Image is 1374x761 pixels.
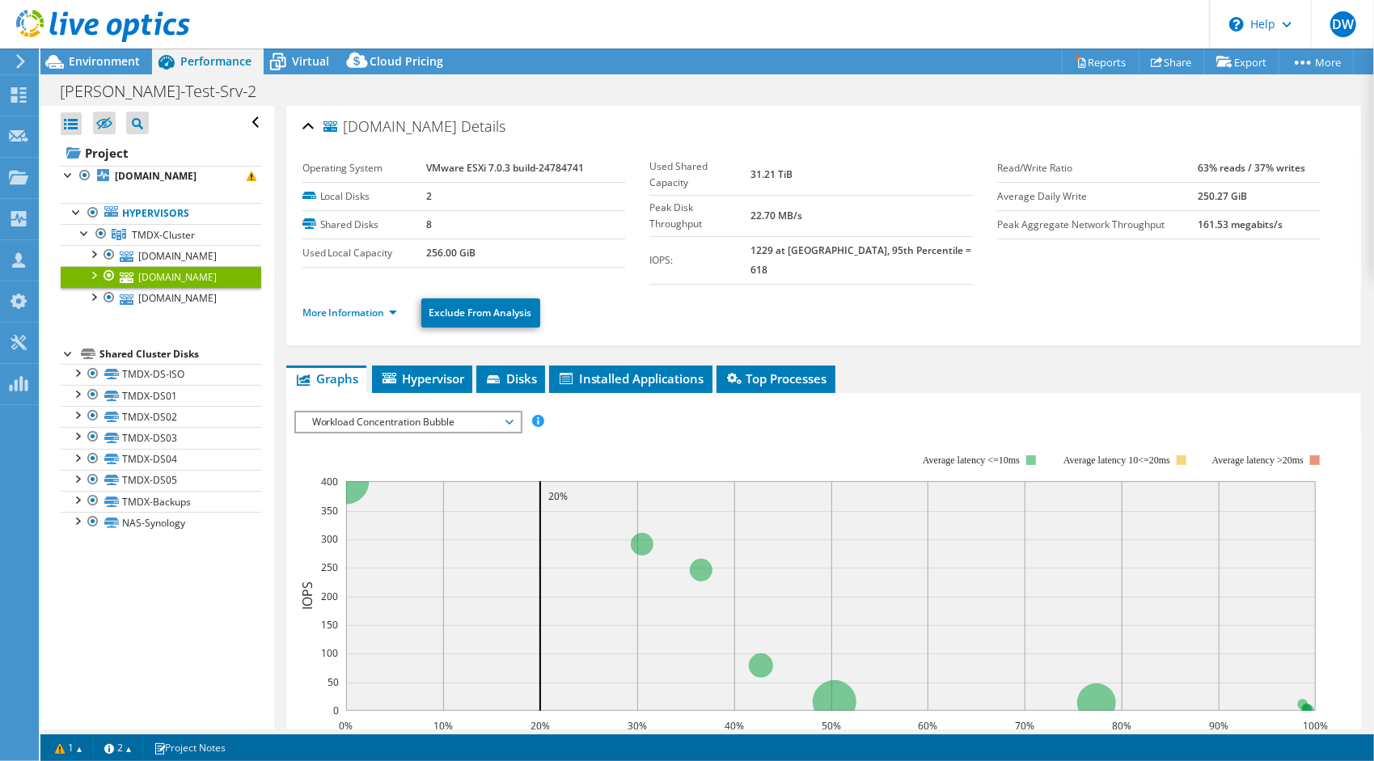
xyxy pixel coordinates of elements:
a: Project Notes [142,738,237,758]
a: TMDX-DS05 [61,470,261,491]
label: Operating System [302,160,427,176]
a: TMDX-DS04 [61,449,261,470]
span: Hypervisor [380,370,464,387]
span: TMDX-Cluster [132,228,195,242]
b: 22.70 MB/s [751,209,803,222]
span: Performance [180,53,252,69]
h1: [PERSON_NAME]-Test-Srv-2 [53,82,281,100]
text: 0 [333,704,339,717]
div: Shared Cluster Disks [99,345,261,364]
a: Reports [1062,49,1139,74]
span: Environment [69,53,140,69]
a: [DOMAIN_NAME] [61,166,261,187]
span: Details [462,116,506,136]
span: Installed Applications [557,370,704,387]
label: Used Local Capacity [302,245,427,261]
text: 400 [321,475,338,488]
span: Virtual [292,53,329,69]
text: IOPS [298,581,316,610]
text: 20% [531,719,550,733]
text: 150 [321,618,338,632]
text: 0% [339,719,353,733]
b: 250.27 GiB [1198,189,1247,203]
a: Project [61,140,261,166]
label: Peak Disk Throughput [649,200,750,232]
text: 200 [321,590,338,603]
tspan: Average latency 10<=20ms [1063,454,1170,466]
text: 50% [822,719,841,733]
a: Export [1204,49,1279,74]
b: VMware ESXi 7.0.3 build-24784741 [426,161,584,175]
a: TMDX-Backups [61,491,261,512]
label: Used Shared Capacity [649,159,750,191]
span: Top Processes [725,370,827,387]
label: Shared Disks [302,217,427,233]
b: 63% reads / 37% writes [1198,161,1305,175]
a: NAS-Synology [61,512,261,533]
span: DW [1330,11,1356,37]
label: Peak Aggregate Network Throughput [997,217,1198,233]
tspan: Average latency <=10ms [923,454,1020,466]
a: Share [1139,49,1205,74]
text: 90% [1209,719,1228,733]
a: More Information [302,306,397,319]
text: 100% [1303,719,1328,733]
b: 8 [426,218,432,231]
a: TMDX-DS02 [61,406,261,427]
text: 20% [548,489,568,503]
a: 1 [44,738,94,758]
text: 350 [321,504,338,518]
b: 1229 at [GEOGRAPHIC_DATA], 95th Percentile = 618 [751,243,972,277]
b: [DOMAIN_NAME] [115,169,197,183]
a: [DOMAIN_NAME] [61,288,261,309]
a: 2 [93,738,143,758]
text: 30% [628,719,647,733]
text: 80% [1112,719,1131,733]
span: Graphs [294,370,358,387]
a: More [1279,49,1354,74]
text: 300 [321,532,338,546]
label: IOPS: [649,252,750,268]
span: Disks [484,370,537,387]
a: TMDX-Cluster [61,224,261,245]
text: 70% [1015,719,1034,733]
span: [DOMAIN_NAME] [323,119,458,135]
text: 100 [321,646,338,660]
a: TMDX-DS-ISO [61,364,261,385]
text: 10% [433,719,453,733]
a: Exclude From Analysis [421,298,540,328]
text: 60% [918,719,937,733]
a: Hypervisors [61,203,261,224]
text: 250 [321,560,338,574]
b: 2 [426,189,432,203]
text: 50 [328,675,339,689]
text: Average latency >20ms [1211,454,1303,466]
a: TMDX-DS03 [61,427,261,448]
label: Read/Write Ratio [997,160,1198,176]
svg: \n [1229,17,1244,32]
label: Average Daily Write [997,188,1198,205]
label: Local Disks [302,188,427,205]
b: 161.53 megabits/s [1198,218,1283,231]
a: TMDX-DS01 [61,385,261,406]
a: [DOMAIN_NAME] [61,245,261,266]
b: 31.21 TiB [751,167,793,181]
span: Cloud Pricing [370,53,443,69]
span: Workload Concentration Bubble [304,412,512,432]
a: [DOMAIN_NAME] [61,266,261,287]
b: 256.00 GiB [426,246,476,260]
text: 40% [725,719,744,733]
